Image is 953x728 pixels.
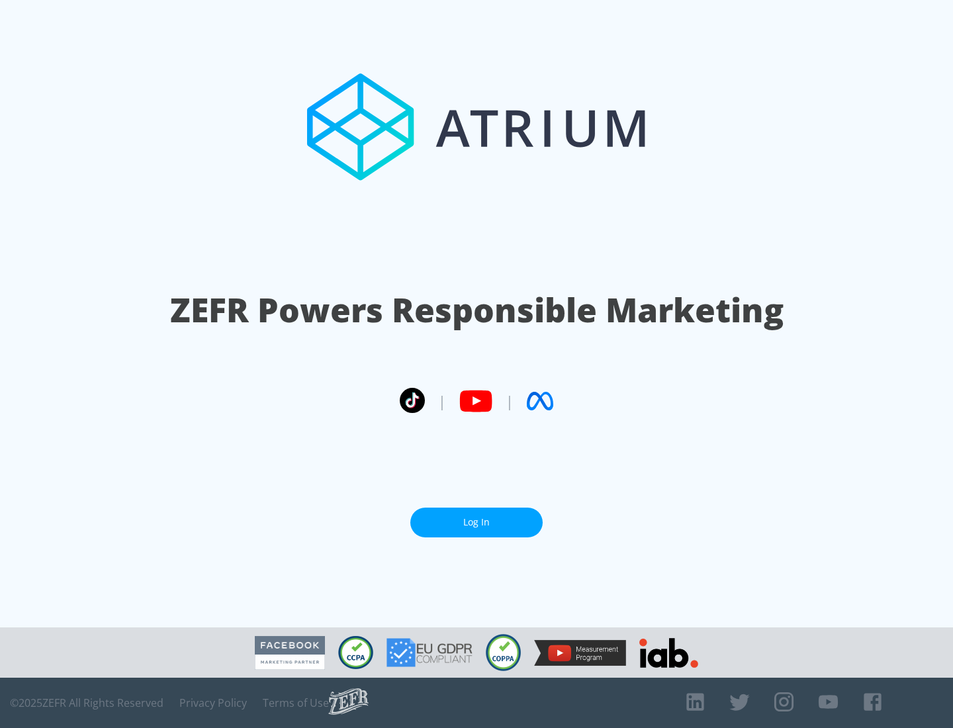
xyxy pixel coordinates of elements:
img: Facebook Marketing Partner [255,636,325,670]
a: Terms of Use [263,696,329,709]
img: IAB [639,638,698,668]
a: Log In [410,508,543,537]
span: | [506,391,514,411]
img: GDPR Compliant [386,638,473,667]
img: YouTube Measurement Program [534,640,626,666]
img: CCPA Compliant [338,636,373,669]
span: | [438,391,446,411]
h1: ZEFR Powers Responsible Marketing [170,287,784,333]
a: Privacy Policy [179,696,247,709]
img: COPPA Compliant [486,634,521,671]
span: © 2025 ZEFR All Rights Reserved [10,696,163,709]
